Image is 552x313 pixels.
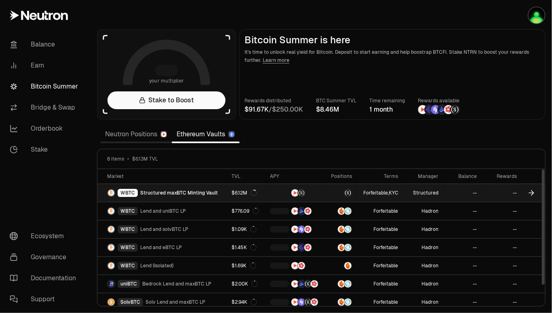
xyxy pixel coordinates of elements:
img: Amber [338,226,345,233]
img: Mars Fragments [311,280,318,288]
a: AmberSupervault [325,293,357,311]
button: AmberSupervault [330,207,352,215]
img: NTRN [291,262,299,269]
div: $2.00K [232,281,258,287]
a: uniBTC LogouniBTCBedrock Lend and maxBTC LP [97,275,227,293]
a: NTRNBedrock DiamondsMars Fragments [265,202,325,220]
img: Amber [338,244,345,251]
img: WBTC Logo [107,262,115,269]
a: -- [443,220,482,238]
p: It's time to unlock real yield for Bitcoin. Deposit to start earning and help boostrap BTCFi. Sta... [244,48,540,64]
a: -- [443,293,482,311]
a: Ethereum Vaults [172,126,240,142]
img: Bedrock Diamonds [298,207,305,215]
div: WBTC [118,225,138,233]
div: $6.12M [232,190,257,196]
img: Supervault [344,280,352,288]
img: NTRN [418,105,427,114]
a: SolvBTC LogoSolvBTCSolv Lend and maxBTC LP [97,293,227,311]
div: Terms [362,173,398,180]
button: Forfeitable [373,262,398,269]
img: Amber [338,298,345,306]
a: -- [443,184,482,202]
p: Time remaining [369,97,405,105]
button: NTRNSolv PointsMars Fragments [270,225,320,233]
a: $1.09K [227,220,265,238]
div: WBTC [118,262,138,270]
button: AmberSupervault [330,225,352,233]
img: EtherFi Points [425,105,434,114]
img: SolvBTC Logo [107,298,115,306]
a: $2.00K [227,275,265,293]
button: AmberSupervault [330,298,352,306]
div: $1.45K [232,244,257,251]
a: Support [3,289,87,310]
a: -- [443,239,482,256]
button: NTRNBedrock DiamondsMars Fragments [270,207,320,215]
div: $2.94K [232,299,257,305]
span: Lend (Isolated) [140,262,173,269]
a: Forfeitable [357,275,403,293]
a: NTRNMars Fragments [265,257,325,275]
div: Positions [330,173,352,180]
a: Hadron [403,202,443,220]
a: -- [482,275,522,293]
a: WBTC LogoWBTCLend and uniBTC LP [97,202,227,220]
img: NTRN [291,207,299,215]
a: maxBTC [325,184,357,202]
img: EtherFi Points [298,244,305,251]
a: Orderbook [3,118,87,139]
div: WBTC [118,207,138,215]
button: KYC [389,190,398,196]
button: AmberSupervault [330,243,352,252]
img: NTRN [291,298,299,306]
img: Amber [338,207,345,215]
img: Structured Points [451,105,459,114]
a: $6.12M [227,184,265,202]
div: WBTC [118,243,138,252]
img: WBTC Logo [107,207,115,215]
a: -- [482,293,522,311]
a: Forfeitable [357,257,403,275]
button: Forfeitable [373,244,398,251]
div: Balance [448,173,477,180]
a: Bitcoin Summer [3,76,87,97]
img: Bedrock Diamonds [298,280,305,288]
span: Solv Lend and maxBTC LP [145,299,205,305]
img: NTRN [291,189,299,197]
a: Hadron [403,257,443,275]
img: Mars Fragments [444,105,453,114]
button: NTRNStructured Points [270,189,320,197]
div: APY [270,173,320,180]
img: Structured Points [298,189,305,197]
img: Mars Fragments [304,244,312,251]
a: NTRNStructured Points [265,184,325,202]
a: Balance [3,34,87,55]
a: Hadron [403,220,443,238]
img: Bedrock Diamonds [438,105,447,114]
img: Structured Points [304,280,312,288]
div: / [244,105,303,114]
div: 1 month [369,105,405,114]
img: lost seed phrase [529,7,545,23]
a: Stake to Boost [107,91,225,109]
div: Market [107,173,222,180]
span: , [363,190,398,196]
img: Mars Fragments [311,298,318,306]
img: Ethereum Logo [229,132,234,137]
button: Forfeitable [363,190,388,196]
img: Supervault [344,226,352,233]
img: NTRN [291,226,299,233]
img: uniBTC Logo [107,280,115,288]
a: -- [482,257,522,275]
div: Rewards [487,173,517,180]
a: Structured [403,184,443,202]
p: Rewards available [418,97,460,105]
img: Structured Points [304,298,312,306]
a: -- [482,202,522,220]
a: AmberSupervault [325,220,357,238]
button: Forfeitable [373,299,398,305]
a: WBTC LogoWBTCLend and eBTC LP [97,239,227,256]
p: Rewards distributed [244,97,303,105]
span: $6.13M TVL [132,156,158,162]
